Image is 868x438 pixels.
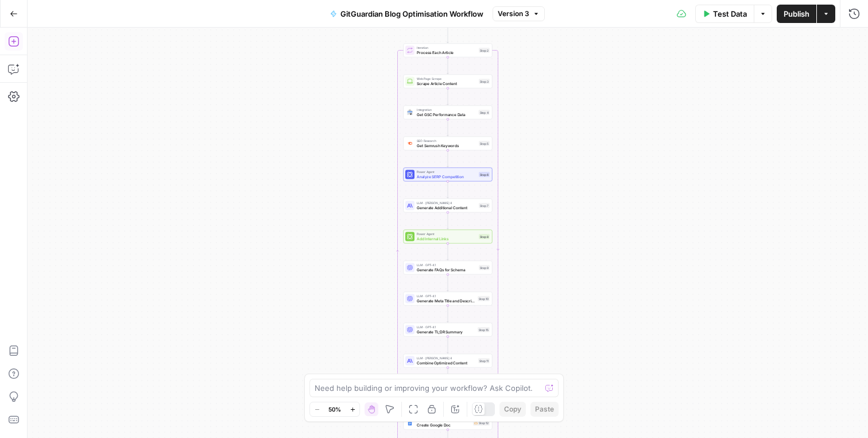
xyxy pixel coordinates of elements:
span: Scrape Article Content [417,80,476,86]
span: Process Each Article [417,49,476,55]
span: Power Agent [417,232,476,236]
span: Copy [504,404,521,414]
div: SEO ResearchGet Semrush KeywordsStep 5 [404,137,493,151]
span: Analyze SERP Competition [417,174,476,179]
div: Step 5 [479,141,490,146]
button: GitGuardian Blog Optimisation Workflow [323,5,490,23]
span: 50% [328,405,341,414]
div: Step 4 [479,110,490,115]
span: GitGuardian Blog Optimisation Workflow [340,8,483,20]
g: Edge from step_6 to step_7 [447,182,449,198]
span: LLM · GPT-4.1 [417,263,476,267]
div: Step 12 [473,420,490,426]
div: IntegrationGet GSC Performance DataStep 4 [404,106,493,120]
span: Generate TL;DR Summary [417,329,475,335]
div: Step 7 [479,203,490,208]
div: Step 11 [478,358,490,363]
span: Combine Optimized Content [417,360,476,366]
span: Publish [784,8,809,20]
g: Edge from step_8 to step_9 [447,244,449,260]
span: SEO Research [417,139,476,143]
span: Test Data [713,8,747,20]
span: Generate Meta Title and Description [417,298,475,303]
div: Step 3 [479,79,490,84]
div: IntegrationCreate Google DocStep 12 [404,416,493,430]
span: Get Semrush Keywords [417,143,476,148]
g: Edge from step_2 to step_3 [447,57,449,74]
g: Edge from step_7 to step_8 [447,213,449,229]
button: Paste [530,402,559,417]
g: Edge from step_1 to step_2 [447,26,449,43]
span: LLM · [PERSON_NAME] 4 [417,356,476,360]
span: Generate Additional Content [417,205,476,210]
span: Get GSC Performance Data [417,112,476,117]
div: Step 10 [478,296,490,301]
button: Version 3 [493,6,545,21]
button: Test Data [695,5,754,23]
span: Web Page Scrape [417,76,476,81]
img: 8a3tdog8tf0qdwwcclgyu02y995m [407,141,413,147]
span: Create Google Doc [417,422,471,428]
g: Edge from step_10 to step_15 [447,306,449,322]
div: Step 6 [479,172,490,177]
span: Power Agent [417,170,476,174]
div: Web Page ScrapeScrape Article ContentStep 3 [404,75,493,89]
div: Power AgentAdd Internal LinksStep 8 [404,230,493,244]
button: Copy [499,402,526,417]
g: Edge from step_9 to step_10 [447,275,449,291]
span: Paste [535,404,554,414]
span: Integration [417,107,476,112]
img: google-search-console.svg [407,110,413,115]
div: IterationProcess Each ArticleStep 2 [404,44,493,57]
div: LLM · [PERSON_NAME] 4Combine Optimized ContentStep 11 [404,354,493,368]
div: Step 15 [478,327,490,332]
span: Generate FAQs for Schema [417,267,476,272]
span: Add Internal Links [417,236,476,241]
div: LLM · GPT-4.1Generate FAQs for SchemaStep 9 [404,261,493,275]
div: LLM · GPT-4.1Generate TL;DR SummaryStep 15 [404,323,493,337]
div: LLM · [PERSON_NAME] 4Generate Additional ContentStep 7 [404,199,493,213]
g: Edge from step_11 to step_13 [447,368,449,385]
span: LLM · GPT-4.1 [417,325,475,329]
button: Publish [777,5,816,23]
img: Instagram%20post%20-%201%201.png [407,420,413,426]
div: LLM · GPT-4.1Generate Meta Title and DescriptionStep 10 [404,292,493,306]
div: Power AgentAnalyze SERP CompetitionStep 6 [404,168,493,182]
span: LLM · GPT-4.1 [417,294,475,298]
div: Step 8 [479,234,490,239]
div: Step 2 [479,48,490,53]
g: Edge from step_3 to step_4 [447,89,449,105]
g: Edge from step_15 to step_11 [447,337,449,354]
span: Version 3 [498,9,529,19]
div: Step 9 [479,265,490,270]
span: Iteration [417,45,476,50]
span: LLM · [PERSON_NAME] 4 [417,201,476,205]
g: Edge from step_4 to step_5 [447,120,449,136]
g: Edge from step_5 to step_6 [447,151,449,167]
